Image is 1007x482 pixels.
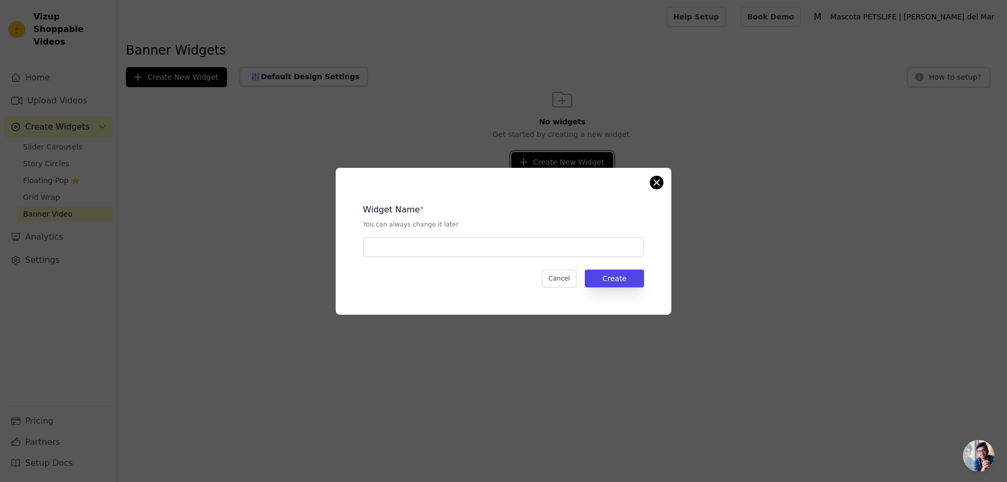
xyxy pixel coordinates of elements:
[585,270,644,287] button: Create
[963,440,994,472] div: Chat abierto
[363,203,420,216] legend: Widget Name
[650,176,663,189] button: Close modal
[363,220,644,229] p: You can always change it later
[542,270,577,287] button: Cancel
